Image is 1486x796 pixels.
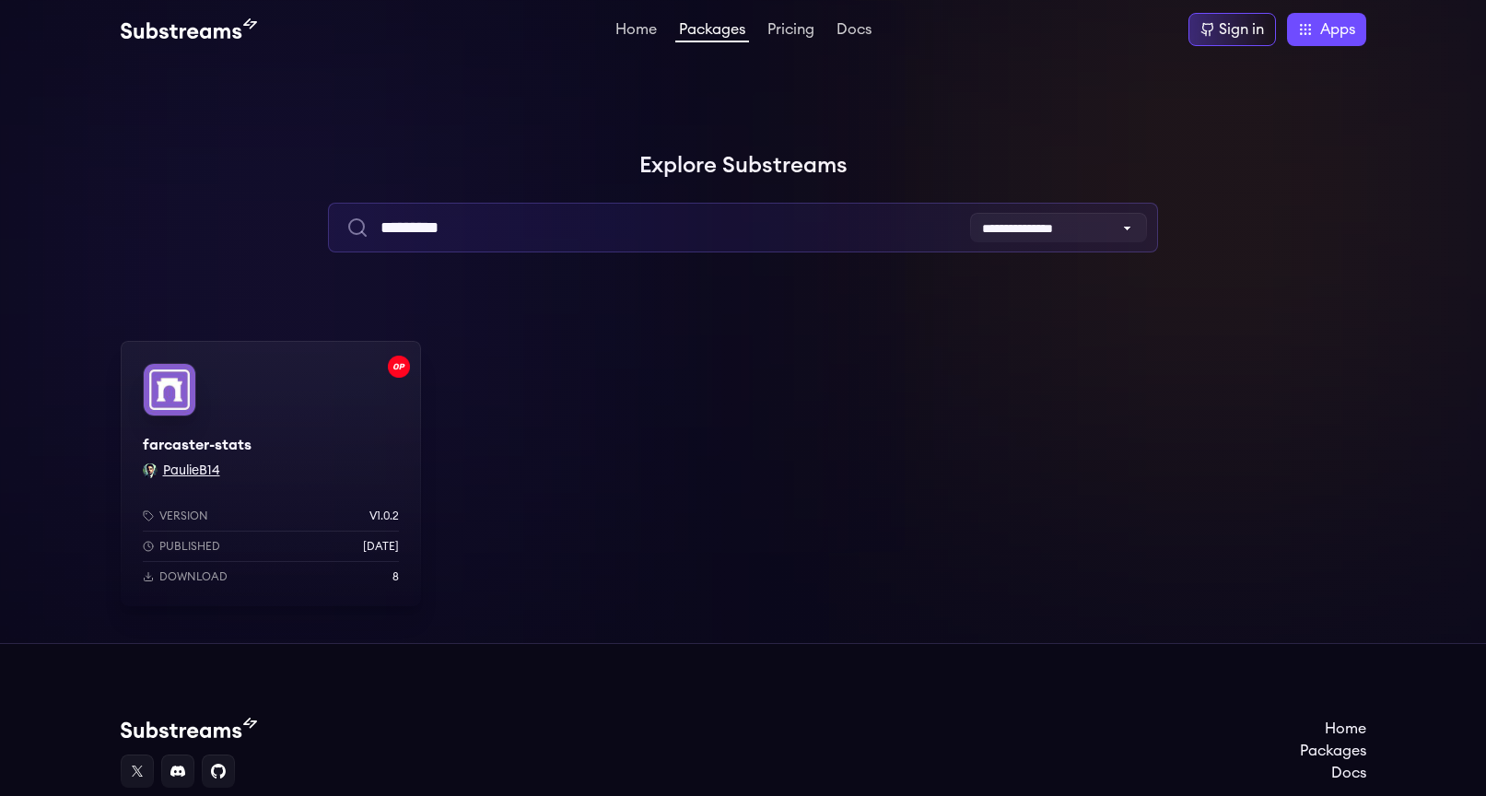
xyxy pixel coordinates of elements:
[1300,762,1366,784] a: Docs
[1300,740,1366,762] a: Packages
[392,569,399,584] p: 8
[612,22,661,41] a: Home
[121,341,421,606] a: Filter by optimism networkfarcaster-statsfarcaster-statsPaulieB14 PaulieB14Versionv1.0.2Published...
[121,18,257,41] img: Substream's logo
[159,539,220,554] p: Published
[675,22,749,42] a: Packages
[121,147,1366,184] h1: Explore Substreams
[1219,18,1264,41] div: Sign in
[369,509,399,523] p: v1.0.2
[159,569,228,584] p: Download
[764,22,818,41] a: Pricing
[1300,718,1366,740] a: Home
[388,356,410,378] img: Filter by optimism network
[833,22,875,41] a: Docs
[121,718,257,740] img: Substream's logo
[1320,18,1355,41] span: Apps
[363,539,399,554] p: [DATE]
[159,509,208,523] p: Version
[1188,13,1276,46] a: Sign in
[163,462,220,480] button: PaulieB14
